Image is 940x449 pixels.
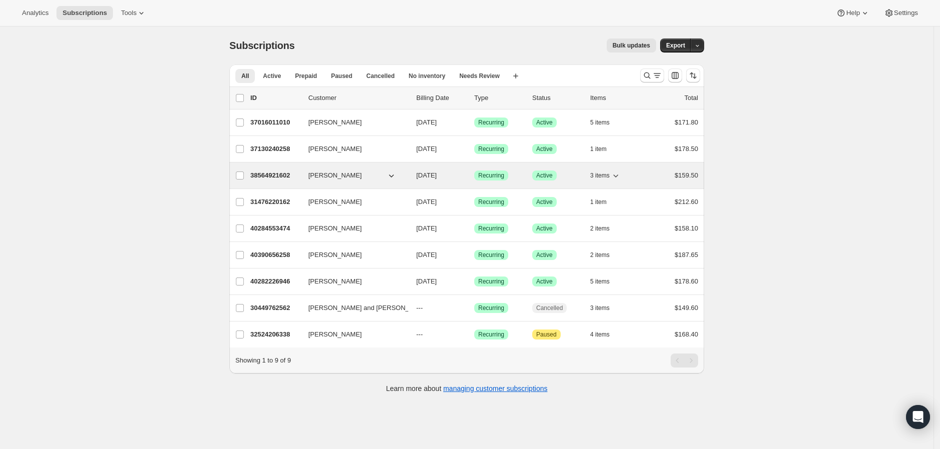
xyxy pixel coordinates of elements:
[590,248,621,262] button: 2 items
[416,304,423,311] span: ---
[536,224,553,232] span: Active
[675,330,698,338] span: $168.40
[906,405,930,429] div: Open Intercom Messenger
[250,195,698,209] div: 31476220162[PERSON_NAME][DATE]SuccessRecurringSuccessActive1 item$212.60
[686,68,700,82] button: Sort the results
[416,224,437,232] span: [DATE]
[250,115,698,129] div: 37016011010[PERSON_NAME][DATE]SuccessRecurringSuccessActive5 items$171.80
[590,168,621,182] button: 3 items
[668,68,682,82] button: Customize table column order and visibility
[235,355,291,365] p: Showing 1 to 9 of 9
[671,353,698,367] nav: Pagination
[115,6,152,20] button: Tools
[308,144,362,154] span: [PERSON_NAME]
[846,9,860,17] span: Help
[675,277,698,285] span: $178.60
[302,167,402,183] button: [PERSON_NAME]
[416,198,437,205] span: [DATE]
[250,301,698,315] div: 30449762562[PERSON_NAME] and [PERSON_NAME]---SuccessRecurringCancelled3 items$149.60
[675,251,698,258] span: $187.65
[229,40,295,51] span: Subscriptions
[474,93,524,103] div: Type
[250,248,698,262] div: 40390656258[PERSON_NAME][DATE]SuccessRecurringSuccessActive2 items$187.65
[666,41,685,49] span: Export
[660,38,691,52] button: Export
[250,93,698,103] div: IDCustomerBilling DateTypeStatusItemsTotal
[416,93,466,103] p: Billing Date
[590,142,618,156] button: 1 item
[830,6,876,20] button: Help
[536,198,553,206] span: Active
[331,72,352,80] span: Paused
[478,145,504,153] span: Recurring
[302,114,402,130] button: [PERSON_NAME]
[416,145,437,152] span: [DATE]
[590,301,621,315] button: 3 items
[478,304,504,312] span: Recurring
[478,198,504,206] span: Recurring
[590,93,640,103] div: Items
[478,118,504,126] span: Recurring
[590,221,621,235] button: 2 items
[675,118,698,126] span: $171.80
[22,9,48,17] span: Analytics
[56,6,113,20] button: Subscriptions
[590,145,607,153] span: 1 item
[250,144,300,154] p: 37130240258
[302,194,402,210] button: [PERSON_NAME]
[675,145,698,152] span: $178.50
[241,72,249,80] span: All
[590,171,610,179] span: 3 items
[250,142,698,156] div: 37130240258[PERSON_NAME][DATE]SuccessRecurringSuccessActive1 item$178.50
[295,72,317,80] span: Prepaid
[302,326,402,342] button: [PERSON_NAME]
[536,118,553,126] span: Active
[308,117,362,127] span: [PERSON_NAME]
[302,141,402,157] button: [PERSON_NAME]
[675,198,698,205] span: $212.60
[590,195,618,209] button: 1 item
[302,220,402,236] button: [PERSON_NAME]
[532,93,582,103] p: Status
[308,250,362,260] span: [PERSON_NAME]
[250,197,300,207] p: 31476220162
[590,118,610,126] span: 5 items
[366,72,395,80] span: Cancelled
[640,68,664,82] button: Search and filter results
[536,145,553,153] span: Active
[302,247,402,263] button: [PERSON_NAME]
[250,168,698,182] div: 38564921602[PERSON_NAME][DATE]SuccessRecurringSuccessActive3 items$159.50
[478,224,504,232] span: Recurring
[536,330,557,338] span: Paused
[878,6,924,20] button: Settings
[590,304,610,312] span: 3 items
[590,327,621,341] button: 4 items
[308,329,362,339] span: [PERSON_NAME]
[416,118,437,126] span: [DATE]
[250,223,300,233] p: 40284553474
[250,276,300,286] p: 40282226946
[250,303,300,313] p: 30449762562
[250,221,698,235] div: 40284553474[PERSON_NAME][DATE]SuccessRecurringSuccessActive2 items$158.10
[590,224,610,232] span: 2 items
[308,170,362,180] span: [PERSON_NAME]
[508,69,524,83] button: Create new view
[250,250,300,260] p: 40390656258
[62,9,107,17] span: Subscriptions
[536,171,553,179] span: Active
[607,38,656,52] button: Bulk updates
[416,251,437,258] span: [DATE]
[308,276,362,286] span: [PERSON_NAME]
[308,303,430,313] span: [PERSON_NAME] and [PERSON_NAME]
[478,171,504,179] span: Recurring
[416,171,437,179] span: [DATE]
[685,93,698,103] p: Total
[250,329,300,339] p: 32524206338
[443,384,548,392] a: managing customer subscriptions
[590,274,621,288] button: 5 items
[894,9,918,17] span: Settings
[536,277,553,285] span: Active
[536,251,553,259] span: Active
[590,198,607,206] span: 1 item
[416,277,437,285] span: [DATE]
